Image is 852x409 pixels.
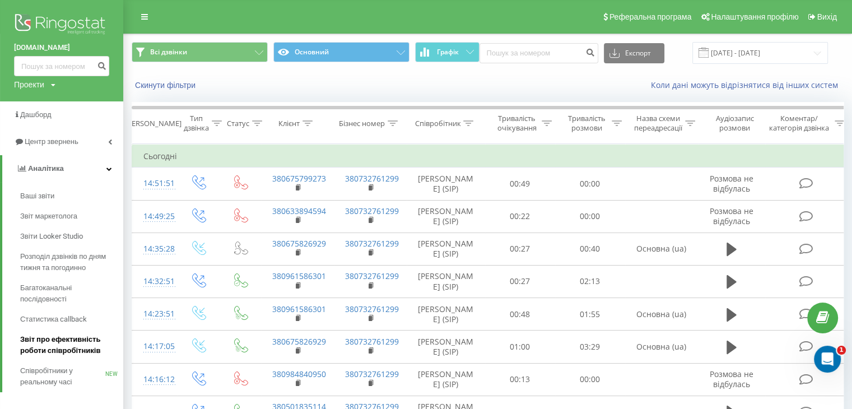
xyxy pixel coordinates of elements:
td: 00:00 [555,363,625,396]
td: 00:40 [555,233,625,265]
span: Дашборд [20,110,52,119]
a: 380732761299 [345,173,399,184]
td: Основна (ua) [625,233,698,265]
td: [PERSON_NAME] (SIP) [407,233,485,265]
div: Проекти [14,79,44,90]
button: Експорт [604,43,664,63]
a: Розподіл дзвінків по дням тижня та погодинно [20,247,123,278]
div: Статус [227,119,249,128]
a: 380961586301 [272,271,326,281]
a: Ваші звіти [20,186,123,206]
span: Розмова не відбулась [710,206,753,226]
td: 02:13 [555,265,625,298]
a: 380732761299 [345,369,399,379]
a: Співробітники у реальному часіNEW [20,361,123,392]
div: Тривалість розмови [565,114,609,133]
div: Бізнес номер [339,119,385,128]
a: 380675799273 [272,173,326,184]
button: Скинути фільтри [132,80,201,90]
div: [PERSON_NAME] [125,119,181,128]
td: Основна (ua) [625,331,698,363]
td: 00:00 [555,168,625,200]
td: 00:00 [555,200,625,233]
iframe: Intercom live chat [814,346,841,373]
div: Тривалість очікування [495,114,539,133]
td: 01:00 [485,331,555,363]
td: [PERSON_NAME] (SIP) [407,298,485,331]
a: 380984840950 [272,369,326,379]
span: Ваші звіти [20,190,54,202]
a: [DOMAIN_NAME] [14,42,109,53]
div: 14:32:51 [143,271,166,292]
span: Звіт про ефективність роботи співробітників [20,334,118,356]
a: Статистика callback [20,309,123,329]
td: Сьогодні [132,145,849,168]
span: Розмова не відбулась [710,369,753,389]
td: Основна (ua) [625,298,698,331]
td: 00:48 [485,298,555,331]
div: 14:16:12 [143,369,166,391]
a: 380675826929 [272,336,326,347]
span: Аналiтика [28,164,64,173]
div: 14:35:28 [143,238,166,260]
span: Звіт маркетолога [20,211,77,222]
a: Звіт про ефективність роботи співробітників [20,329,123,361]
a: 380732761299 [345,304,399,314]
a: 380675826929 [272,238,326,249]
a: Звіт маркетолога [20,206,123,226]
span: Розмова не відбулась [710,173,753,194]
input: Пошук за номером [479,43,598,63]
span: Розподіл дзвінків по дням тижня та погодинно [20,251,118,273]
td: 00:49 [485,168,555,200]
td: [PERSON_NAME] (SIP) [407,200,485,233]
button: Основний [273,42,409,62]
a: Коли дані можуть відрізнятися вiд інших систем [651,80,844,90]
button: Всі дзвінки [132,42,268,62]
button: Графік [415,42,479,62]
span: Багатоканальні послідовності [20,282,118,305]
div: Клієнт [278,119,300,128]
div: 14:49:25 [143,206,166,227]
span: 1 [837,346,846,355]
span: Всі дзвінки [150,48,187,57]
div: 14:17:05 [143,336,166,357]
td: 00:27 [485,265,555,298]
td: [PERSON_NAME] (SIP) [407,331,485,363]
div: 14:23:51 [143,303,166,325]
span: Центр звернень [25,137,78,146]
a: 380732761299 [345,238,399,249]
td: [PERSON_NAME] (SIP) [407,265,485,298]
a: Аналiтика [2,155,123,182]
a: 380961586301 [272,304,326,314]
a: 380633894594 [272,206,326,216]
td: [PERSON_NAME] (SIP) [407,168,485,200]
span: Налаштування профілю [711,12,798,21]
div: Аудіозапис розмови [707,114,762,133]
td: 03:29 [555,331,625,363]
span: Графік [437,48,459,56]
div: 14:51:51 [143,173,166,194]
a: Звіти Looker Studio [20,226,123,247]
div: Назва схеми переадресації [634,114,682,133]
td: 01:55 [555,298,625,331]
a: 380732761299 [345,206,399,216]
input: Пошук за номером [14,56,109,76]
span: Реферальна програма [609,12,692,21]
span: Вихід [817,12,837,21]
td: 00:13 [485,363,555,396]
td: [PERSON_NAME] (SIP) [407,363,485,396]
td: 00:27 [485,233,555,265]
td: 00:22 [485,200,555,233]
span: Звіти Looker Studio [20,231,83,242]
a: 380732761299 [345,271,399,281]
span: Співробітники у реальному часі [20,365,105,388]
div: Коментар/категорія дзвінка [766,114,832,133]
span: Статистика callback [20,314,87,325]
div: Співробітник [415,119,460,128]
img: Ringostat logo [14,11,109,39]
a: 380732761299 [345,336,399,347]
a: Багатоканальні послідовності [20,278,123,309]
div: Тип дзвінка [184,114,209,133]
